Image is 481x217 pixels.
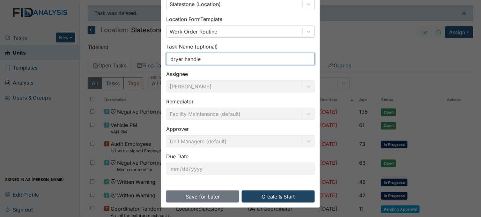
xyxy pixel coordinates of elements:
label: Due Date [166,153,189,160]
label: Approver [166,125,189,133]
label: Location Form Template [166,15,222,23]
label: Task Name (optional) [166,43,218,50]
div: Work Order Routine [170,28,217,35]
div: Slatestone (Location) [170,0,221,8]
label: Remediator [166,98,194,105]
label: Assignee [166,70,188,78]
button: Create & Start [242,191,315,203]
button: Save for Later [166,191,239,203]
